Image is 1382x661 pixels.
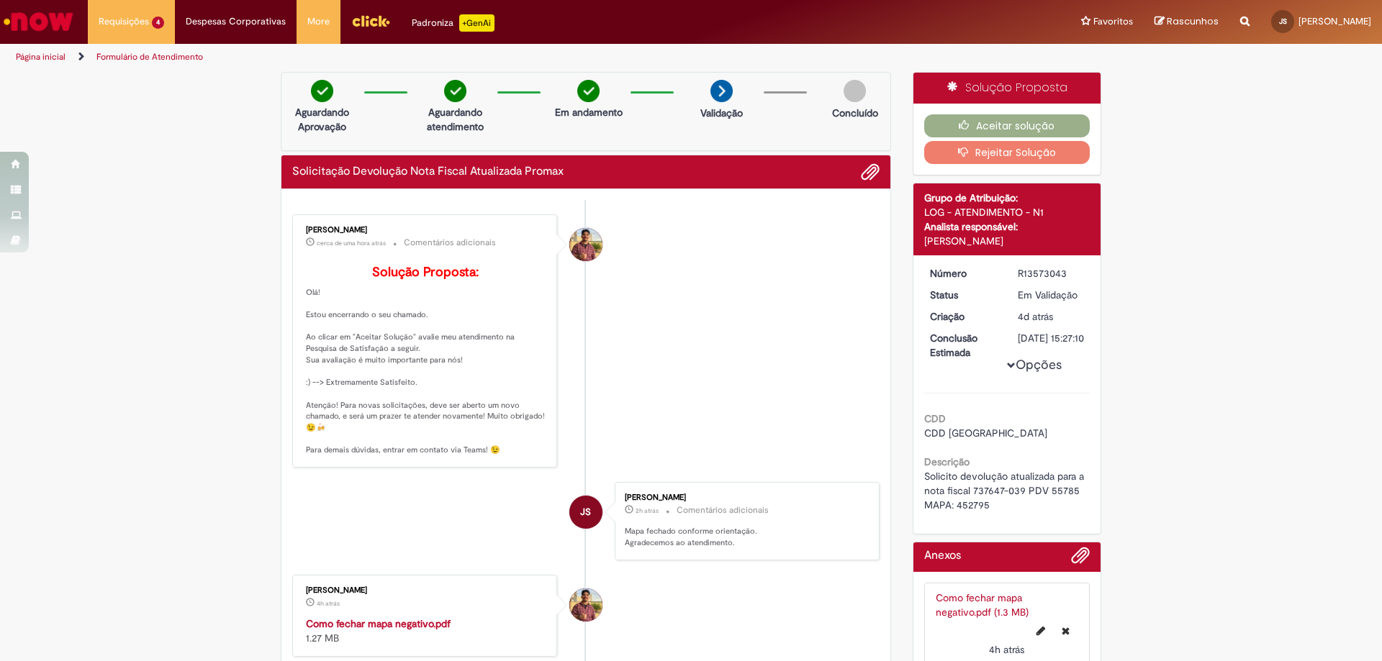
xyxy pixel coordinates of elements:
span: Requisições [99,14,149,29]
button: Editar nome de arquivo Como fechar mapa negativo.pdf [1028,619,1054,642]
a: Formulário de Atendimento [96,51,203,63]
button: Rejeitar Solução [924,141,1090,164]
span: Favoritos [1093,14,1133,29]
dt: Status [919,288,1008,302]
img: click_logo_yellow_360x200.png [351,10,390,32]
div: 1.27 MB [306,616,546,645]
img: check-circle-green.png [311,80,333,102]
p: +GenAi [459,14,494,32]
span: Rascunhos [1167,14,1219,28]
div: Analista responsável: [924,219,1090,234]
div: Grupo de Atribuição: [924,191,1090,205]
span: [PERSON_NAME] [1299,15,1371,27]
span: 4h atrás [989,643,1024,656]
div: [PERSON_NAME] [625,493,864,502]
p: Mapa fechado conforme orientação. Agradecemos ao atendimento. [625,526,864,548]
button: Adicionar anexos [861,163,880,181]
span: 4 [152,17,164,29]
div: Solução Proposta [913,73,1101,104]
p: Aguardando atendimento [420,105,490,134]
a: Como fechar mapa negativo.pdf [306,617,451,630]
span: cerca de uma hora atrás [317,239,386,247]
b: CDD [924,412,946,425]
time: 30/09/2025 15:48:14 [636,506,659,515]
div: [PERSON_NAME] [306,226,546,234]
button: Aceitar solução [924,114,1090,137]
div: [PERSON_NAME] [924,234,1090,248]
div: Vitor Jeremias Da Silva [569,588,602,621]
img: img-circle-grey.png [844,80,866,102]
img: ServiceNow [1,7,76,36]
a: Página inicial [16,51,66,63]
div: LOG - ATENDIMENTO - N1 [924,205,1090,219]
img: arrow-next.png [710,80,733,102]
a: Rascunhos [1155,15,1219,29]
dt: Número [919,266,1008,281]
time: 30/09/2025 16:29:35 [317,239,386,247]
p: Validação [700,106,743,120]
p: Concluído [832,106,878,120]
button: Excluir Como fechar mapa negativo.pdf [1053,619,1078,642]
h2: Anexos [924,550,961,562]
a: Como fechar mapa negativo.pdf (1.3 MB) [936,591,1029,619]
b: Descrição [924,455,970,468]
small: Comentários adicionais [404,237,496,249]
span: 4h atrás [317,599,340,608]
time: 30/09/2025 13:21:15 [317,599,340,608]
span: 2h atrás [636,506,659,515]
div: Padroniza [412,14,494,32]
img: check-circle-green.png [577,80,600,102]
img: check-circle-green.png [444,80,466,102]
span: JS [1279,17,1287,26]
span: Solicito devolução atualizada para a nota fiscal 737647-039 PDV 55785 MAPA: 452795 [924,470,1087,511]
div: [DATE] 15:27:10 [1018,331,1085,345]
h2: Solicitação Devolução Nota Fiscal Atualizada Promax Histórico de tíquete [292,165,564,178]
dt: Criação [919,309,1008,324]
dt: Conclusão Estimada [919,331,1008,360]
span: 4d atrás [1018,310,1053,323]
p: Em andamento [555,105,623,119]
p: Olá! Estou encerrando o seu chamado. Ao clicar em "Aceitar Solução" avalie meu atendimento na Pes... [306,265,546,456]
div: 27/09/2025 13:06:50 [1018,309,1085,324]
time: 30/09/2025 13:21:15 [989,643,1024,656]
span: CDD [GEOGRAPHIC_DATA] [924,427,1047,439]
ul: Trilhas de página [11,44,911,70]
p: Aguardando Aprovação [287,105,357,134]
div: Jalom Faria Dos Santos [569,496,602,529]
div: Vitor Jeremias Da Silva [569,228,602,261]
div: [PERSON_NAME] [306,586,546,595]
b: Solução Proposta: [372,264,479,281]
span: Despesas Corporativas [186,14,286,29]
time: 27/09/2025 13:06:50 [1018,310,1053,323]
button: Adicionar anexos [1071,546,1090,572]
div: R13573043 [1018,266,1085,281]
small: Comentários adicionais [677,504,769,516]
span: More [307,14,330,29]
span: JS [580,495,591,529]
div: Em Validação [1018,288,1085,302]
